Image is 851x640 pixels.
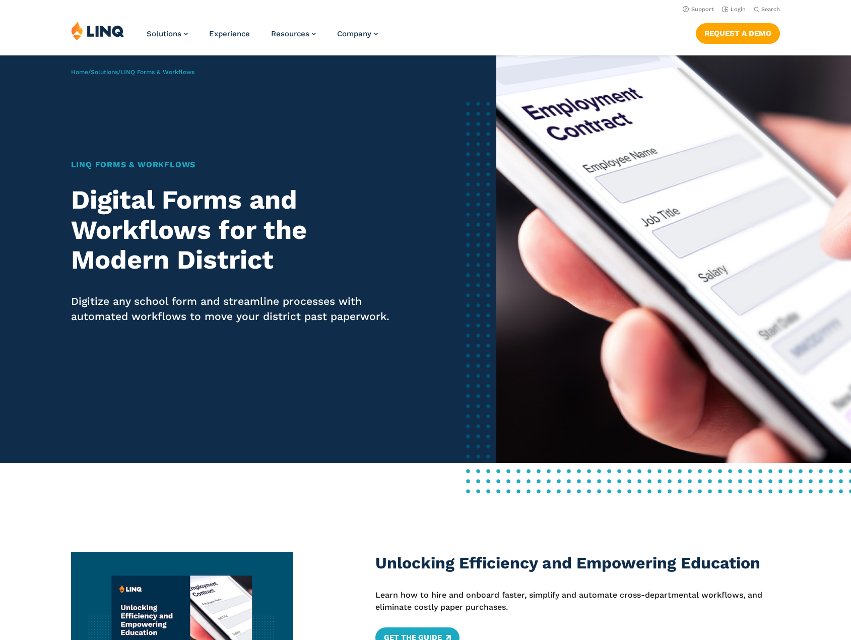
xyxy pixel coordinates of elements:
nav: Primary Navigation [147,21,378,54]
h1: LINQ Forms & Workflows [71,159,407,171]
span: Search [761,6,780,13]
a: Home [71,69,88,76]
a: Login [722,6,746,13]
h3: Unlocking Efficiency and Empowering Education [375,552,780,574]
span: Company [337,29,371,38]
span: / / [71,69,194,76]
a: Solutions [147,29,188,38]
span: LINQ Forms & Workflows [120,69,194,76]
a: Support [683,6,714,13]
button: Open Search Bar [754,6,780,13]
img: LINQ | K‑12 Software [71,21,124,40]
a: Request a Demo [696,23,780,43]
h2: Digital Forms and Workflows for the Modern District [71,185,407,275]
nav: Button Navigation [696,21,780,43]
a: Experience [209,29,250,38]
p: Learn how to hire and onboard faster, simplify and automate cross-departmental workflows, and eli... [375,589,780,614]
img: LINQ Forms & Workflows [496,55,851,463]
a: Solutions [91,69,118,76]
span: Resources [271,29,309,38]
span: Solutions [147,29,181,38]
a: Company [337,29,378,38]
p: Digitize any school form and streamline processes with automated workflows to move your district ... [71,294,407,324]
a: Resources [271,29,316,38]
